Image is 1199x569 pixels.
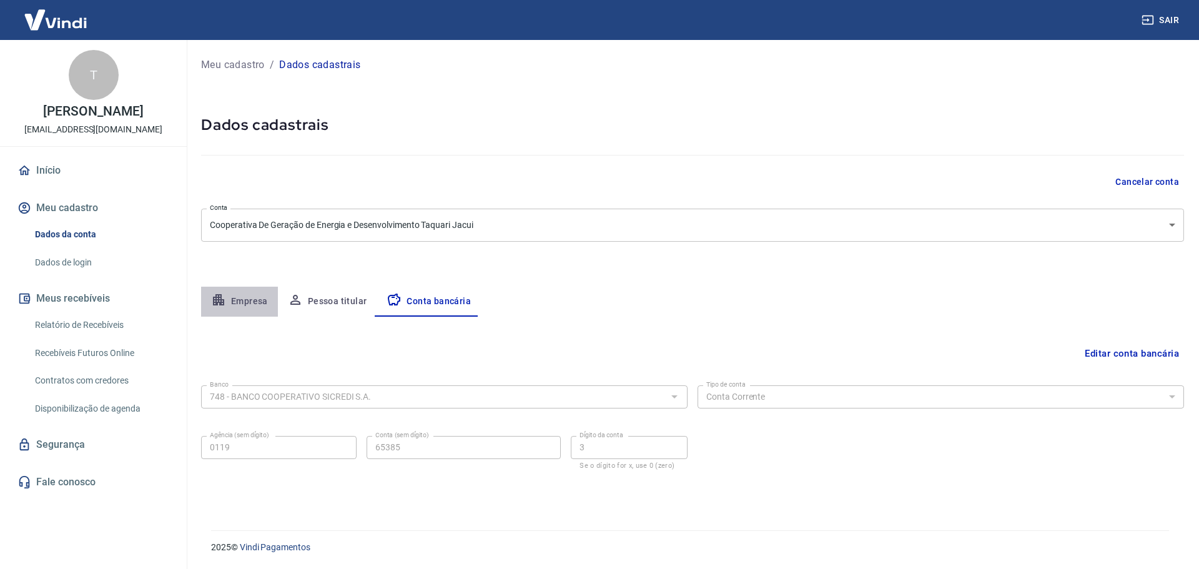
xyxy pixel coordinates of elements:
[211,541,1169,554] p: 2025 ©
[30,368,172,393] a: Contratos com credores
[201,115,1184,135] h5: Dados cadastrais
[240,542,310,552] a: Vindi Pagamentos
[377,287,481,317] button: Conta bancária
[279,57,360,72] p: Dados cadastrais
[15,431,172,458] a: Segurança
[15,1,96,39] img: Vindi
[1080,342,1184,365] button: Editar conta bancária
[24,123,162,136] p: [EMAIL_ADDRESS][DOMAIN_NAME]
[15,285,172,312] button: Meus recebíveis
[201,57,265,72] a: Meu cadastro
[210,203,227,212] label: Conta
[43,105,143,118] p: [PERSON_NAME]
[30,312,172,338] a: Relatório de Recebíveis
[706,380,746,389] label: Tipo de conta
[201,287,278,317] button: Empresa
[30,250,172,275] a: Dados de login
[15,194,172,222] button: Meu cadastro
[30,340,172,366] a: Recebíveis Futuros Online
[201,209,1184,242] div: Cooperativa De Geração de Energia e Desenvolvimento Taquari Jacui
[375,430,429,440] label: Conta (sem dígito)
[278,287,377,317] button: Pessoa titular
[69,50,119,100] div: T
[15,468,172,496] a: Fale conosco
[270,57,274,72] p: /
[30,396,172,422] a: Disponibilização de agenda
[1110,171,1184,194] button: Cancelar conta
[210,380,229,389] label: Banco
[580,462,679,470] p: Se o dígito for x, use 0 (zero)
[1139,9,1184,32] button: Sair
[580,430,623,440] label: Dígito da conta
[30,222,172,247] a: Dados da conta
[210,430,269,440] label: Agência (sem dígito)
[15,157,172,184] a: Início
